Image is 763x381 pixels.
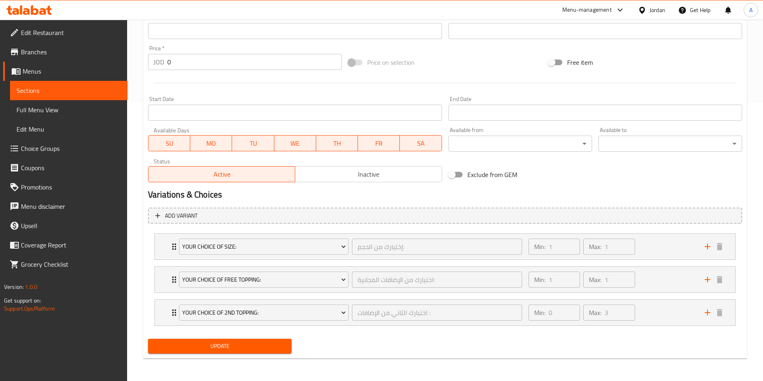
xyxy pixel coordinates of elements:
[21,259,121,269] span: Grocery Checklist
[179,305,349,321] button: Your Choice Of 2nd Topping:
[3,62,128,81] a: Menus
[148,339,292,354] button: Update
[190,135,232,151] button: MO
[25,282,37,292] span: 1.0.0
[16,105,121,115] span: Full Menu View
[650,6,665,14] div: Jordan
[23,66,121,76] span: Menus
[21,47,121,57] span: Branches
[701,307,714,319] button: add
[749,6,753,14] span: A
[3,197,128,216] a: Menu disclaimer
[701,241,714,253] button: add
[3,158,128,177] a: Coupons
[562,5,612,15] div: Menu-management
[21,240,121,250] span: Coverage Report
[16,86,121,95] span: Sections
[154,341,285,351] span: Update
[403,138,438,149] span: SA
[16,124,121,134] span: Edit Menu
[701,274,714,286] button: add
[534,275,545,284] p: Min:
[232,135,274,151] button: TU
[154,57,164,67] p: JOD
[193,138,229,149] span: MO
[10,81,128,100] a: Sections
[155,267,735,292] div: Expand
[148,23,442,39] input: Please enter product barcode
[274,135,316,151] button: WE
[3,23,128,42] a: Edit Restaurant
[4,295,41,306] span: Get support on:
[21,163,121,173] span: Coupons
[182,242,346,252] span: Your Choice Of Size:
[358,135,400,151] button: FR
[167,54,342,70] input: Please enter price
[21,182,121,192] span: Promotions
[3,255,128,274] a: Grocery Checklist
[148,189,742,201] h2: Variations & Choices
[165,211,197,221] span: Add variant
[316,135,358,151] button: TH
[467,170,517,179] span: Exclude from GEM
[534,242,545,251] p: Min:
[21,202,121,211] span: Menu disclaimer
[295,166,442,182] button: Inactive
[148,166,295,182] button: Active
[182,275,346,285] span: Your Choice Of Free Topping:
[4,282,24,292] span: Version:
[589,242,601,251] p: Max:
[3,235,128,255] a: Coverage Report
[152,169,292,180] span: Active
[567,58,593,67] span: Free item
[148,296,742,329] li: Expand
[3,177,128,197] a: Promotions
[714,307,726,319] button: delete
[589,308,601,317] p: Max:
[278,138,313,149] span: WE
[4,303,55,314] a: Support.OpsPlatform
[3,139,128,158] a: Choice Groups
[361,138,397,149] span: FR
[21,144,121,153] span: Choice Groups
[448,23,742,39] input: Please enter product sku
[400,135,442,151] button: SA
[148,230,742,263] li: Expand
[179,239,349,255] button: Your Choice Of Size:
[448,136,592,152] div: ​
[319,138,355,149] span: TH
[21,221,121,231] span: Upsell
[3,216,128,235] a: Upsell
[21,28,121,37] span: Edit Restaurant
[235,138,271,149] span: TU
[714,241,726,253] button: delete
[148,135,190,151] button: SU
[152,138,187,149] span: SU
[148,208,742,224] button: Add variant
[155,234,735,259] div: Expand
[714,274,726,286] button: delete
[182,308,346,318] span: Your Choice Of 2nd Topping:
[598,136,742,152] div: ​
[367,58,415,67] span: Price on selection
[10,119,128,139] a: Edit Menu
[3,42,128,62] a: Branches
[148,263,742,296] li: Expand
[10,100,128,119] a: Full Menu View
[155,300,735,325] div: Expand
[534,308,545,317] p: Min:
[298,169,439,180] span: Inactive
[179,272,349,288] button: Your Choice Of Free Topping:
[589,275,601,284] p: Max:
